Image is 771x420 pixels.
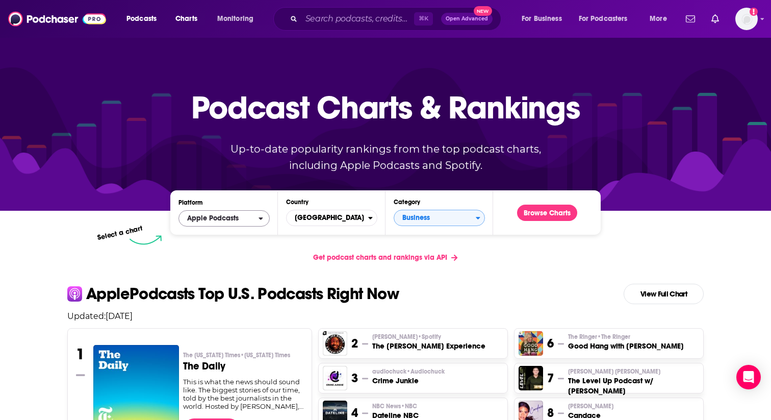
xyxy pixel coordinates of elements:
[183,378,304,410] div: This is what the news should sound like. The biggest stories of our time, told by the best journa...
[372,367,445,386] a: audiochuck•AudiochuckCrime Junkie
[178,210,270,227] button: open menu
[96,224,143,242] p: Select a chart
[67,286,82,301] img: apple Icon
[568,402,613,410] p: Candace Owens
[568,333,630,341] span: The Ringer
[210,141,561,174] p: Up-to-date popularity rankings from the top podcast charts, including Apple Podcasts and Spotify.
[418,333,441,340] span: • Spotify
[183,351,304,359] p: The New York Times • New York Times
[351,336,358,351] h3: 2
[568,333,684,341] p: The Ringer • The Ringer
[519,331,543,356] img: Good Hang with Amy Poehler
[735,8,758,30] span: Logged in as agarland1
[394,209,476,227] span: Business
[682,10,699,28] a: Show notifications dropdown
[372,333,485,351] a: [PERSON_NAME]•SpotifyThe [PERSON_NAME] Experience
[178,210,270,227] h2: Platforms
[735,8,758,30] img: User Profile
[624,284,704,304] a: View Full Chart
[372,376,445,386] h3: Crime Junkie
[750,8,758,16] svg: Add a profile image
[240,352,290,359] span: • [US_STATE] Times
[547,336,554,351] h3: 6
[372,333,441,341] span: [PERSON_NAME]
[568,341,684,351] h3: Good Hang with [PERSON_NAME]
[372,402,417,410] span: NBC News
[301,11,414,27] input: Search podcasts, credits, & more...
[446,16,488,21] span: Open Advanced
[735,8,758,30] button: Show profile menu
[522,12,562,26] span: For Business
[401,403,417,410] span: • NBC
[372,367,445,376] p: audiochuck • Audiochuck
[183,351,290,359] span: The [US_STATE] Times
[372,333,485,341] p: Joe Rogan • Spotify
[568,367,660,376] span: [PERSON_NAME] [PERSON_NAME]
[568,376,699,396] h3: The Level Up Podcast w/ [PERSON_NAME]
[572,11,642,27] button: open menu
[474,6,492,16] span: New
[283,7,511,31] div: Search podcasts, credits, & more...
[579,12,628,26] span: For Podcasters
[394,210,485,226] button: Categories
[568,367,699,396] a: [PERSON_NAME] [PERSON_NAME]The Level Up Podcast w/ [PERSON_NAME]
[210,11,267,27] button: open menu
[187,215,239,222] span: Apple Podcasts
[372,367,445,376] span: audiochuck
[515,11,575,27] button: open menu
[568,402,613,410] span: [PERSON_NAME]
[406,368,445,375] span: • Audiochuck
[217,12,253,26] span: Monitoring
[323,366,347,390] img: Crime Junkie
[441,13,493,25] button: Open AdvancedNew
[351,370,358,386] h3: 3
[8,9,106,29] img: Podchaser - Follow, Share and Rate Podcasts
[286,210,377,226] button: Countries
[568,333,684,351] a: The Ringer•The RingerGood Hang with [PERSON_NAME]
[59,311,712,321] p: Updated: [DATE]
[169,11,203,27] a: Charts
[547,370,554,386] h3: 7
[323,331,347,356] img: The Joe Rogan Experience
[642,11,680,27] button: open menu
[305,245,466,270] a: Get podcast charts and rankings via API
[568,367,699,376] p: Paul Alex Espinoza
[175,12,197,26] span: Charts
[130,235,162,245] img: select arrow
[597,333,630,340] span: • The Ringer
[183,361,304,372] h3: The Daily
[191,74,580,140] p: Podcast Charts & Rankings
[372,341,485,351] h3: The [PERSON_NAME] Experience
[86,286,399,302] p: Apple Podcasts Top U.S. Podcasts Right Now
[287,209,368,227] span: [GEOGRAPHIC_DATA]
[650,12,667,26] span: More
[519,366,543,390] img: The Level Up Podcast w/ Paul Alex
[372,402,419,410] p: NBC News • NBC
[707,10,723,28] a: Show notifications dropdown
[313,253,447,262] span: Get podcast charts and rankings via API
[517,205,577,221] button: Browse Charts
[736,365,761,389] div: Open Intercom Messenger
[76,345,85,363] h3: 1
[183,351,304,378] a: The [US_STATE] Times•[US_STATE] TimesThe Daily
[414,12,433,26] span: ⌘ K
[126,12,157,26] span: Podcasts
[119,11,170,27] button: open menu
